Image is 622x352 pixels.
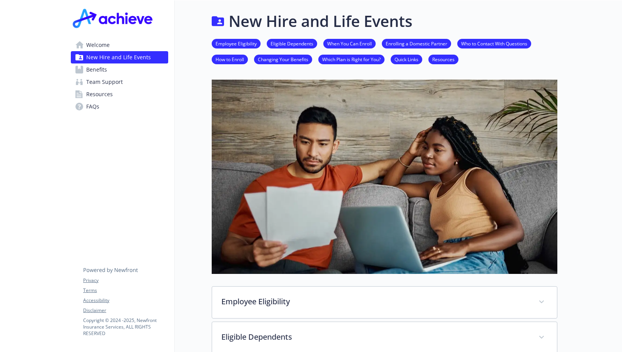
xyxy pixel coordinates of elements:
h1: New Hire and Life Events [229,10,412,33]
span: Resources [86,88,113,100]
a: Team Support [71,76,168,88]
p: Eligible Dependents [221,331,529,343]
p: Employee Eligibility [221,296,529,307]
a: Who to Contact With Questions [457,40,531,47]
a: Benefits [71,63,168,76]
a: Accessibility [83,297,168,304]
a: Resources [428,55,458,63]
a: Quick Links [391,55,422,63]
a: Disclaimer [83,307,168,314]
p: Copyright © 2024 - 2025 , Newfront Insurance Services, ALL RIGHTS RESERVED [83,317,168,337]
img: new hire page banner [212,80,557,274]
a: How to Enroll [212,55,248,63]
a: Eligible Dependents [267,40,317,47]
span: Welcome [86,39,110,51]
a: Which Plan is Right for You? [318,55,385,63]
a: Welcome [71,39,168,51]
a: Changing Your Benefits [254,55,312,63]
a: Employee Eligibility [212,40,261,47]
a: FAQs [71,100,168,113]
a: Terms [83,287,168,294]
span: New Hire and Life Events [86,51,151,63]
a: Resources [71,88,168,100]
a: When You Can Enroll [323,40,376,47]
div: Employee Eligibility [212,287,557,318]
span: Team Support [86,76,123,88]
a: Privacy [83,277,168,284]
span: Benefits [86,63,107,76]
a: Enrolling a Domestic Partner [382,40,451,47]
a: New Hire and Life Events [71,51,168,63]
span: FAQs [86,100,99,113]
